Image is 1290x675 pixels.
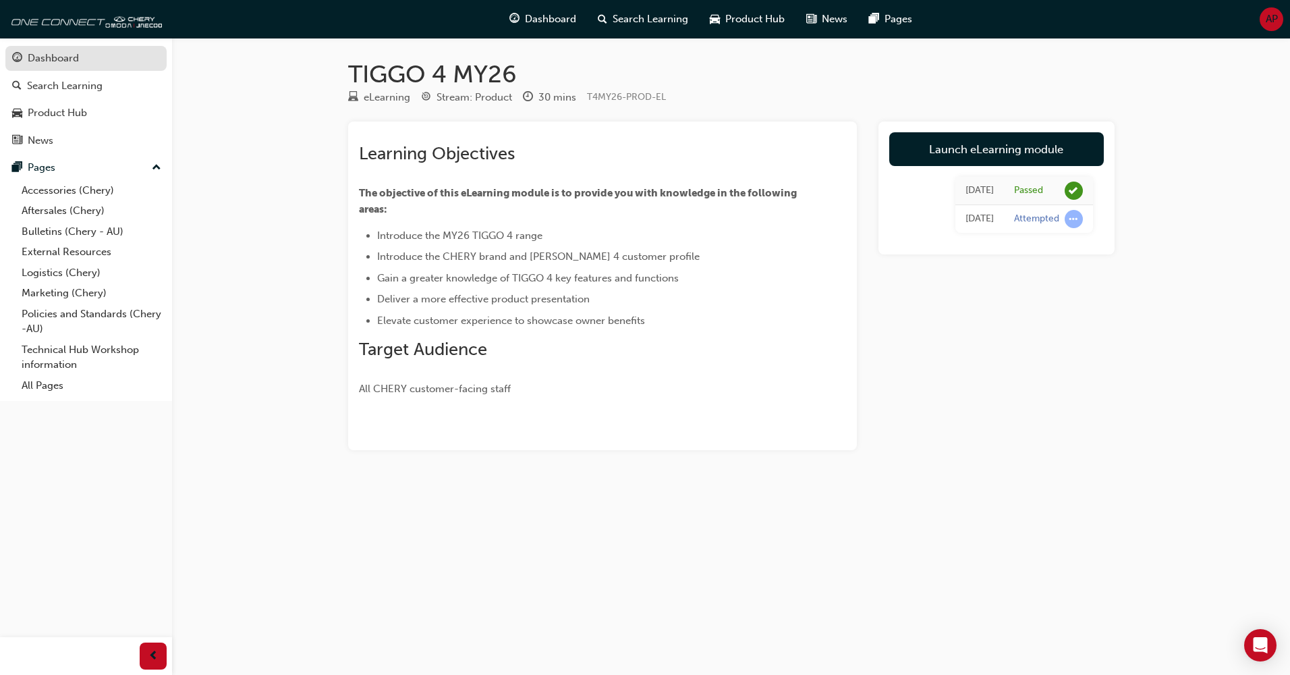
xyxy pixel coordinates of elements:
[27,78,103,94] div: Search Learning
[359,339,487,360] span: Target Audience
[965,183,994,198] div: Thu Sep 11 2025 14:29:44 GMT+1000 (Australian Eastern Standard Time)
[5,74,167,99] a: Search Learning
[152,159,161,177] span: up-icon
[5,128,167,153] a: News
[587,5,699,33] a: search-iconSearch Learning
[5,155,167,180] button: Pages
[858,5,923,33] a: pages-iconPages
[1014,213,1059,225] div: Attempted
[710,11,720,28] span: car-icon
[499,5,587,33] a: guage-iconDashboard
[889,132,1104,166] a: Launch eLearning module
[16,242,167,263] a: External Resources
[1266,11,1278,27] span: AP
[16,263,167,283] a: Logistics (Chery)
[421,89,512,106] div: Stream
[16,221,167,242] a: Bulletins (Chery - AU)
[359,383,511,395] span: All CHERY customer-facing staff
[16,375,167,396] a: All Pages
[523,92,533,104] span: clock-icon
[822,11,847,27] span: News
[348,59,1115,89] h1: TIGGO 4 MY26
[885,11,912,27] span: Pages
[538,90,576,105] div: 30 mins
[12,162,22,174] span: pages-icon
[965,211,994,227] div: Thu Sep 11 2025 14:01:46 GMT+1000 (Australian Eastern Standard Time)
[359,187,799,215] span: The objective of this eLearning module is to provide you with knowledge in the following areas:
[699,5,795,33] a: car-iconProduct Hub
[725,11,785,27] span: Product Hub
[613,11,688,27] span: Search Learning
[869,11,879,28] span: pages-icon
[377,293,590,305] span: Deliver a more effective product presentation
[16,304,167,340] a: Policies and Standards (Chery -AU)
[377,230,542,242] span: Introduce the MY26 TIGGO 4 range
[1065,210,1083,228] span: learningRecordVerb_ATTEMPT-icon
[1065,182,1083,200] span: learningRecordVerb_PASS-icon
[28,105,87,121] div: Product Hub
[28,133,53,148] div: News
[364,90,410,105] div: eLearning
[795,5,858,33] a: news-iconNews
[12,80,22,92] span: search-icon
[509,11,520,28] span: guage-icon
[421,92,431,104] span: target-icon
[5,46,167,71] a: Dashboard
[348,89,410,106] div: Type
[377,272,679,284] span: Gain a greater knowledge of TIGGO 4 key features and functions
[523,89,576,106] div: Duration
[1260,7,1283,31] button: AP
[806,11,816,28] span: news-icon
[5,43,167,155] button: DashboardSearch LearningProduct HubNews
[377,250,700,263] span: Introduce the CHERY brand and [PERSON_NAME] 4 customer profile
[148,648,159,665] span: prev-icon
[525,11,576,27] span: Dashboard
[7,5,162,32] img: oneconnect
[16,283,167,304] a: Marketing (Chery)
[28,160,55,175] div: Pages
[16,180,167,201] a: Accessories (Chery)
[28,51,79,66] div: Dashboard
[16,340,167,375] a: Technical Hub Workshop information
[12,107,22,119] span: car-icon
[587,91,666,103] span: Learning resource code
[5,101,167,126] a: Product Hub
[598,11,607,28] span: search-icon
[348,92,358,104] span: learningResourceType_ELEARNING-icon
[1014,184,1043,197] div: Passed
[1244,629,1277,661] div: Open Intercom Messenger
[437,90,512,105] div: Stream: Product
[12,135,22,147] span: news-icon
[16,200,167,221] a: Aftersales (Chery)
[377,315,645,327] span: Elevate customer experience to showcase owner benefits
[359,143,515,164] span: Learning Objectives
[12,53,22,65] span: guage-icon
